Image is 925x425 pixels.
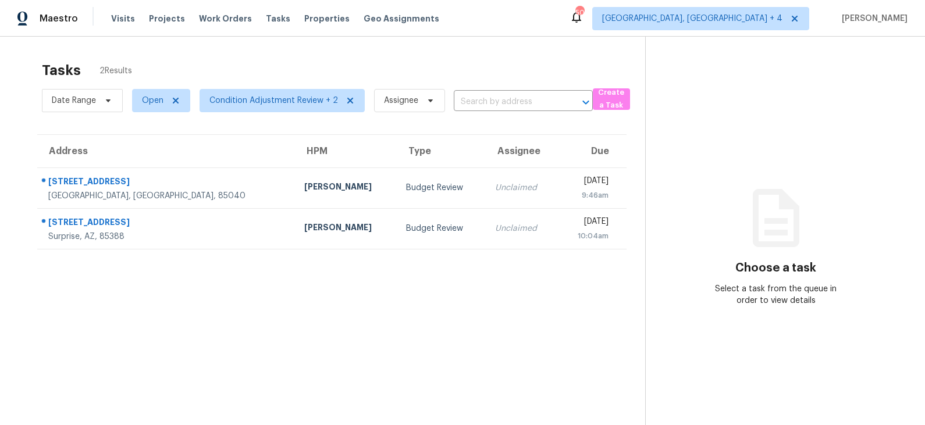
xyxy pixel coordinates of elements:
div: [PERSON_NAME] [304,222,387,236]
span: Projects [149,13,185,24]
input: Search by address [454,93,560,111]
th: Due [557,135,626,167]
span: Tasks [266,15,290,23]
span: Properties [304,13,350,24]
span: Create a Task [599,86,624,113]
div: [DATE] [567,175,608,190]
h3: Choose a task [735,262,816,274]
span: [PERSON_NAME] [837,13,908,24]
th: Address [37,135,295,167]
div: [STREET_ADDRESS] [48,216,286,231]
span: Work Orders [199,13,252,24]
th: Type [397,135,486,167]
span: Open [142,95,163,106]
div: 50 [575,7,584,19]
button: Create a Task [593,88,630,110]
div: [STREET_ADDRESS] [48,176,286,190]
div: Surprise, AZ, 85388 [48,231,286,242]
button: Open [578,94,594,110]
th: Assignee [486,135,557,167]
span: Assignee [384,95,418,106]
span: Geo Assignments [364,13,439,24]
h2: Tasks [42,65,81,76]
div: Budget Review [406,223,477,234]
span: Visits [111,13,135,24]
span: Condition Adjustment Review + 2 [209,95,338,106]
span: Maestro [40,13,78,24]
span: Date Range [52,95,96,106]
div: 9:46am [567,190,608,201]
span: [GEOGRAPHIC_DATA], [GEOGRAPHIC_DATA] + 4 [602,13,782,24]
div: 10:04am [567,230,608,242]
div: [GEOGRAPHIC_DATA], [GEOGRAPHIC_DATA], 85040 [48,190,286,202]
div: [DATE] [567,216,608,230]
div: [PERSON_NAME] [304,181,387,195]
div: Unclaimed [495,182,548,194]
span: 2 Results [99,65,132,77]
div: Select a task from the queue in order to view details [711,283,841,306]
div: Unclaimed [495,223,548,234]
div: Budget Review [406,182,477,194]
th: HPM [295,135,397,167]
